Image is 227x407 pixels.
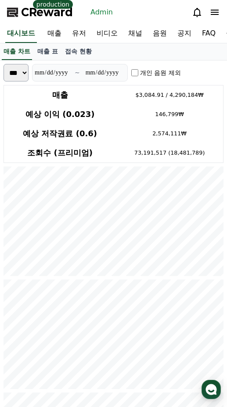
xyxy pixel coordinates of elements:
h4: 예상 이익 (0.023) [7,108,112,120]
a: 채널 [123,25,148,43]
td: $3,084.91 / 4,290,184₩ [116,85,223,105]
a: 비디오 [91,25,123,43]
h4: 매출 [7,89,112,101]
a: 유저 [67,25,91,43]
a: 매출 표 [34,43,61,60]
a: 매출 [42,25,67,43]
td: 2,574,111₩ [116,124,223,143]
p: ~ [75,68,80,77]
h4: 조회수 (프리미엄) [7,147,112,159]
td: 146,799₩ [116,105,223,124]
a: 대시보드 [5,25,37,43]
td: 73,191,517 (18,481,789) [116,143,223,163]
a: 음원 [148,25,172,43]
a: 접속 현황 [61,43,95,60]
a: 공지 [172,25,197,43]
h4: 예상 저작권료 (0.6) [7,127,112,140]
span: CReward [21,5,73,19]
a: 매출 차트 [2,43,32,60]
a: Admin [87,5,116,19]
label: 개인 음원 제외 [140,68,181,77]
a: CReward [7,5,73,19]
a: FAQ [197,25,221,43]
